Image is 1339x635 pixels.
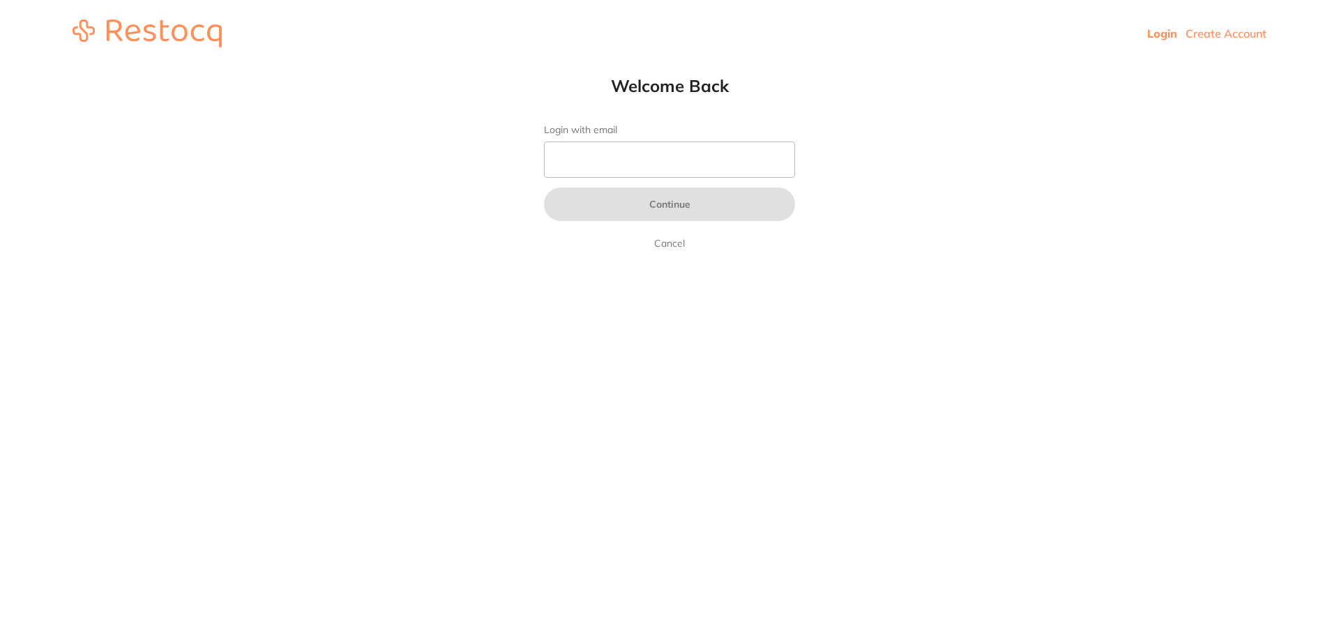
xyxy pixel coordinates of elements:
button: Continue [544,188,795,221]
label: Login with email [544,124,795,136]
a: Create Account [1186,26,1266,40]
img: restocq_logo.svg [73,20,222,47]
a: Cancel [651,235,688,252]
a: Login [1147,26,1177,40]
h1: Welcome Back [516,75,823,96]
